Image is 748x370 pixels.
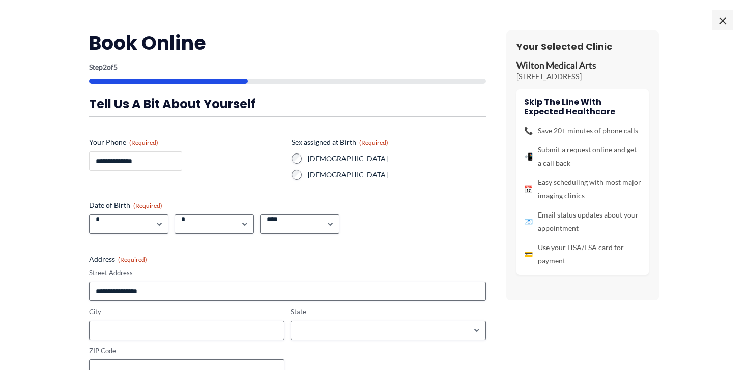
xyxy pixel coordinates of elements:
span: 📧 [524,215,533,228]
span: 2 [103,63,107,71]
h3: Your Selected Clinic [516,41,649,52]
span: 5 [113,63,118,71]
span: (Required) [359,139,388,146]
p: Step of [89,64,486,71]
span: × [712,10,733,30]
li: Save 20+ minutes of phone calls [524,124,641,137]
legend: Sex assigned at Birth [292,137,388,147]
li: Submit a request online and get a call back [524,143,641,170]
li: Easy scheduling with most major imaging clinics [524,176,641,202]
label: ZIP Code [89,346,284,356]
label: [DEMOGRAPHIC_DATA] [308,170,486,180]
span: 📅 [524,182,533,196]
span: 📲 [524,150,533,163]
p: Wilton Medical Arts [516,60,649,72]
h4: Skip the line with Expected Healthcare [524,97,641,116]
label: Street Address [89,268,486,278]
span: (Required) [133,202,162,209]
legend: Address [89,254,147,264]
label: [DEMOGRAPHIC_DATA] [308,153,486,164]
span: 📞 [524,124,533,137]
p: [STREET_ADDRESS] [516,72,649,82]
h2: Book Online [89,30,486,55]
span: 💳 [524,248,533,261]
li: Email status updates about your appointment [524,208,641,235]
legend: Date of Birth [89,200,162,210]
h3: Tell us a bit about yourself [89,96,486,112]
span: (Required) [129,139,158,146]
label: City [89,307,284,317]
span: (Required) [118,256,147,263]
label: Your Phone [89,137,283,147]
label: State [291,307,486,317]
li: Use your HSA/FSA card for payment [524,241,641,267]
